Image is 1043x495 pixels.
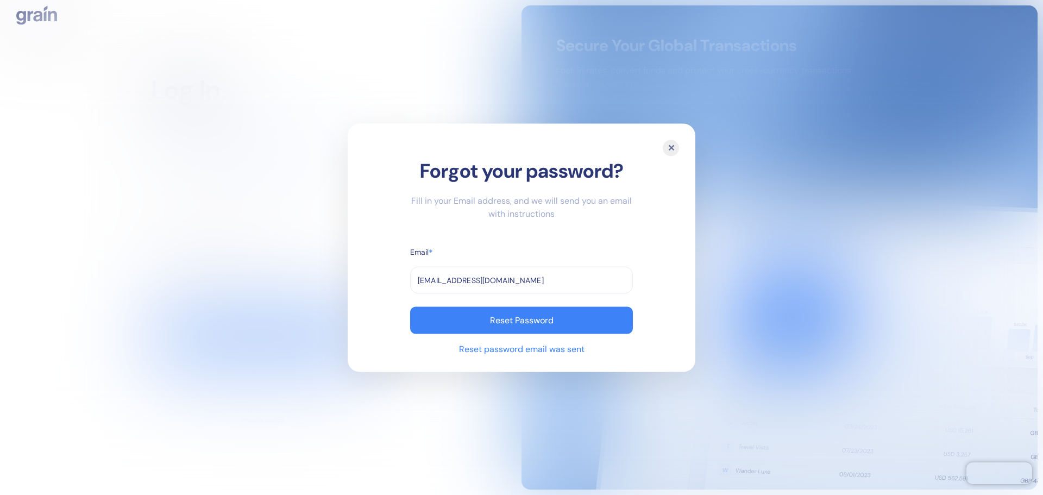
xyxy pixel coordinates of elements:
[490,316,554,324] div: Reset Password
[966,462,1032,484] iframe: Chatra live chat
[459,334,585,355] div: Reset password email was sent
[410,266,633,293] input: example@email.com
[663,140,679,156] div: ✕
[410,194,633,220] div: Fill in your Email address, and we will send you an email with instructions
[420,156,624,185] div: Forgot your password?
[410,246,429,258] label: Email
[410,306,633,334] button: Reset Password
